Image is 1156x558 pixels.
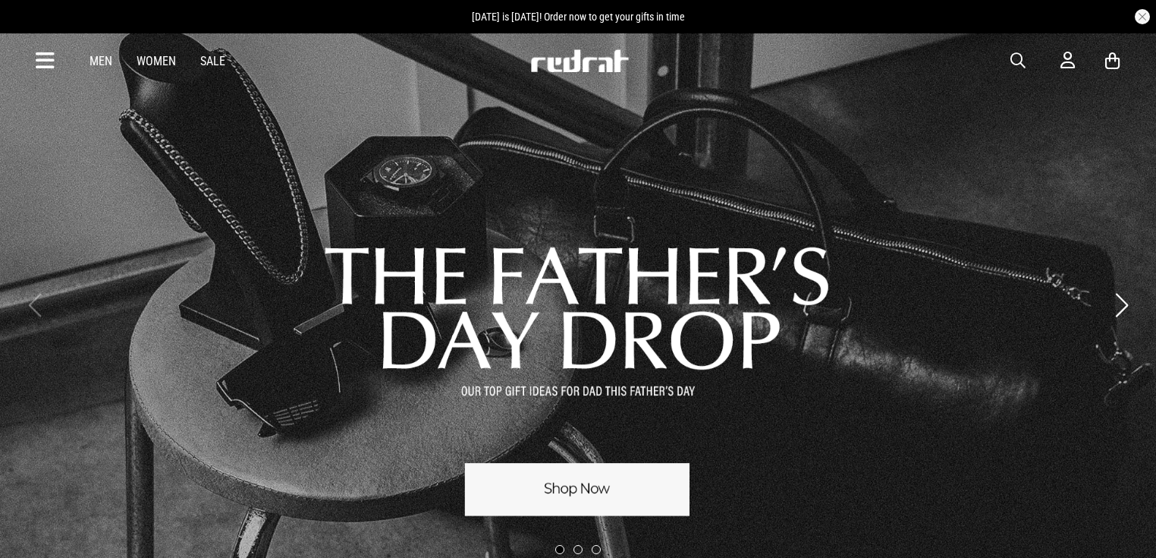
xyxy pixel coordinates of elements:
a: Women [137,54,176,68]
span: [DATE] is [DATE]! Order now to get your gifts in time [472,11,685,23]
button: Previous slide [24,288,45,322]
button: Next slide [1111,288,1132,322]
a: Sale [200,54,225,68]
img: Redrat logo [529,49,630,72]
a: Men [90,54,112,68]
